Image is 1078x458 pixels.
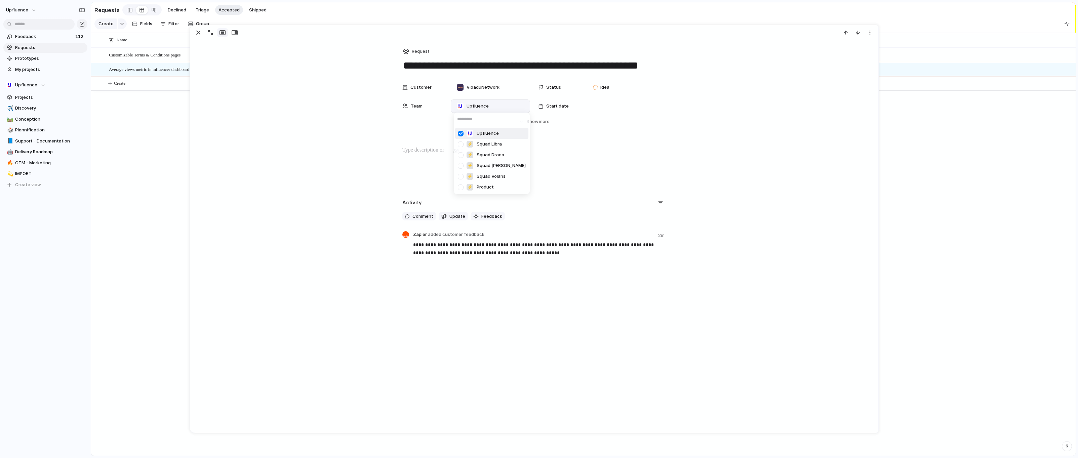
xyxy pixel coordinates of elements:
[477,152,504,158] span: Squad Draco
[467,184,473,191] div: ⚡
[467,141,473,148] div: ⚡
[477,184,494,191] span: Product
[467,152,473,158] div: ⚡
[477,130,499,137] span: Upfluence
[467,173,473,180] div: ⚡
[477,173,506,180] span: Squad Volans
[477,162,526,169] span: Squad [PERSON_NAME]
[467,162,473,169] div: ⚡
[477,141,502,148] span: Squad Libra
